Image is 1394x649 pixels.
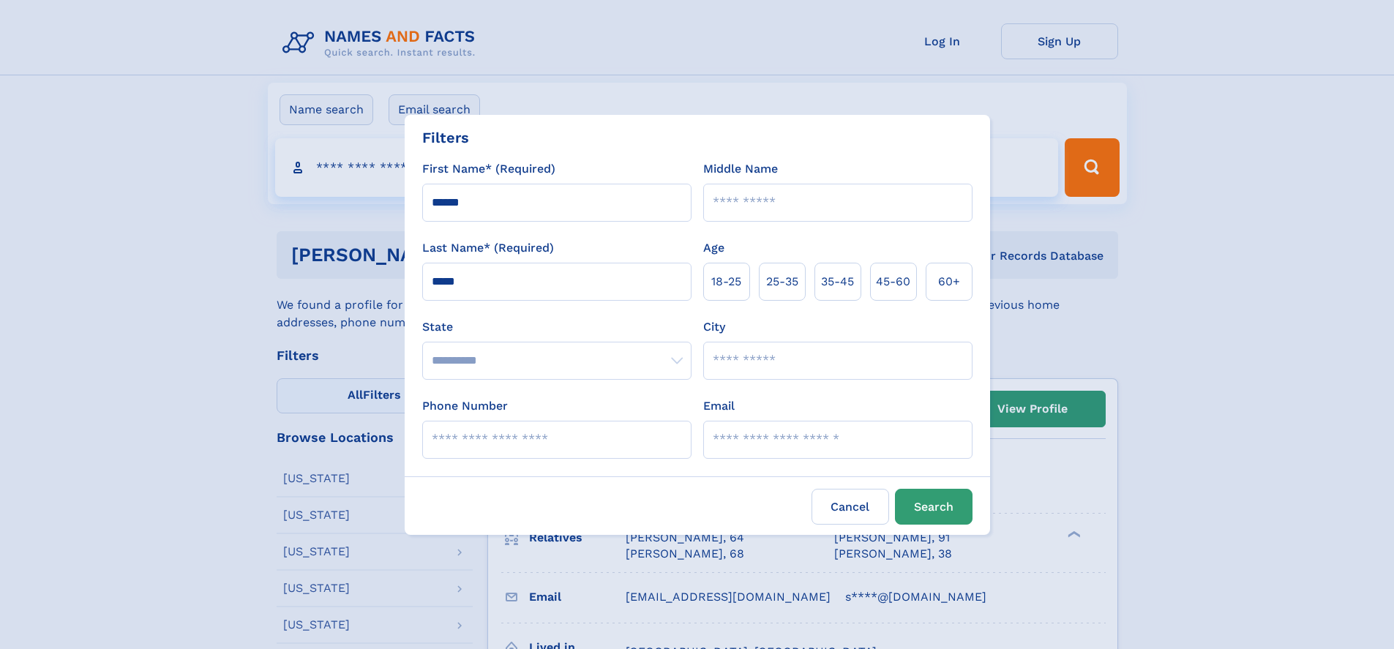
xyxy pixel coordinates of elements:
label: Age [703,239,724,257]
label: Last Name* (Required) [422,239,554,257]
label: Phone Number [422,397,508,415]
div: Filters [422,127,469,149]
label: First Name* (Required) [422,160,555,178]
label: City [703,318,725,336]
button: Search [895,489,973,525]
label: Cancel [812,489,889,525]
span: 25‑35 [766,273,798,290]
span: 45‑60 [876,273,910,290]
label: Email [703,397,735,415]
span: 60+ [938,273,960,290]
span: 35‑45 [821,273,854,290]
span: 18‑25 [711,273,741,290]
label: Middle Name [703,160,778,178]
label: State [422,318,692,336]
